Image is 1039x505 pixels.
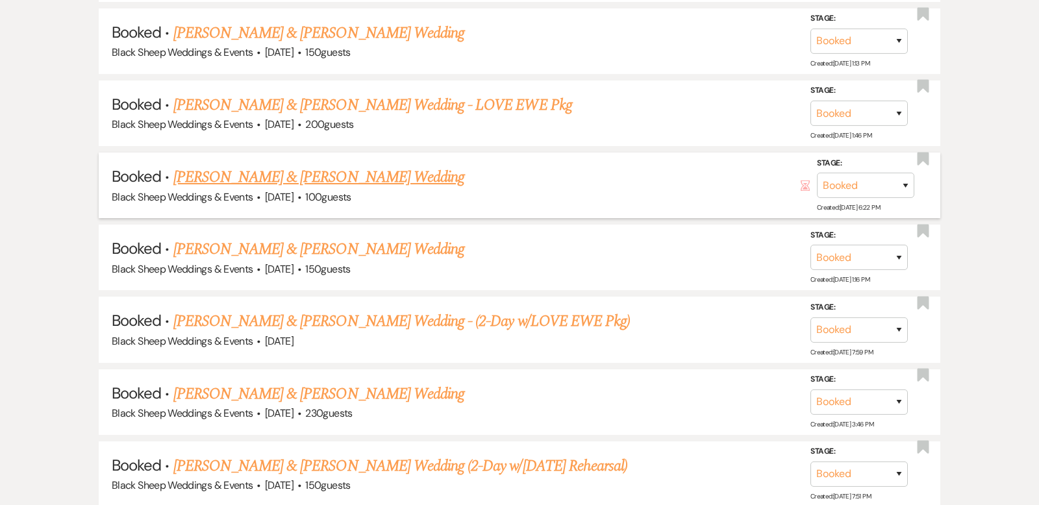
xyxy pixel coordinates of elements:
span: [DATE] [265,334,294,348]
span: Black Sheep Weddings & Events [112,406,253,420]
a: [PERSON_NAME] & [PERSON_NAME] Wedding [173,382,464,406]
span: [DATE] [265,117,294,131]
label: Stage: [817,156,914,171]
span: Booked [112,383,161,403]
label: Stage: [810,84,908,98]
span: Booked [112,94,161,114]
label: Stage: [810,445,908,459]
span: [DATE] [265,45,294,59]
span: Black Sheep Weddings & Events [112,478,253,492]
span: [DATE] [265,406,294,420]
span: Booked [112,22,161,42]
a: [PERSON_NAME] & [PERSON_NAME] Wedding - LOVE EWE Pkg [173,93,572,117]
span: Black Sheep Weddings & Events [112,262,253,276]
label: Stage: [810,228,908,243]
label: Stage: [810,301,908,315]
label: Stage: [810,373,908,387]
span: Black Sheep Weddings & Events [112,117,253,131]
span: 200 guests [305,117,353,131]
span: Created: [DATE] 6:22 PM [817,203,880,212]
span: 100 guests [305,190,351,204]
span: Black Sheep Weddings & Events [112,334,253,348]
span: Booked [112,455,161,475]
span: Black Sheep Weddings & Events [112,45,253,59]
span: Created: [DATE] 1:13 PM [810,59,870,68]
span: [DATE] [265,478,294,492]
label: Stage: [810,12,908,26]
a: [PERSON_NAME] & [PERSON_NAME] Wedding [173,21,464,45]
a: [PERSON_NAME] & [PERSON_NAME] Wedding [173,166,464,189]
span: Black Sheep Weddings & Events [112,190,253,204]
span: Created: [DATE] 3:46 PM [810,420,873,428]
span: 230 guests [305,406,352,420]
span: [DATE] [265,262,294,276]
span: 150 guests [305,45,350,59]
span: Booked [112,238,161,258]
span: 150 guests [305,262,350,276]
span: [DATE] [265,190,294,204]
a: [PERSON_NAME] & [PERSON_NAME] Wedding - (2-Day w/LOVE EWE Pkg) [173,310,630,333]
span: Created: [DATE] 7:51 PM [810,492,871,500]
a: [PERSON_NAME] & [PERSON_NAME] Wedding (2-Day w/[DATE] Rehearsal) [173,454,628,478]
a: [PERSON_NAME] & [PERSON_NAME] Wedding [173,238,464,261]
span: Booked [112,310,161,330]
span: Created: [DATE] 1:16 PM [810,275,870,284]
span: Created: [DATE] 1:46 PM [810,131,871,140]
span: Created: [DATE] 7:59 PM [810,348,873,356]
span: 150 guests [305,478,350,492]
span: Booked [112,166,161,186]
